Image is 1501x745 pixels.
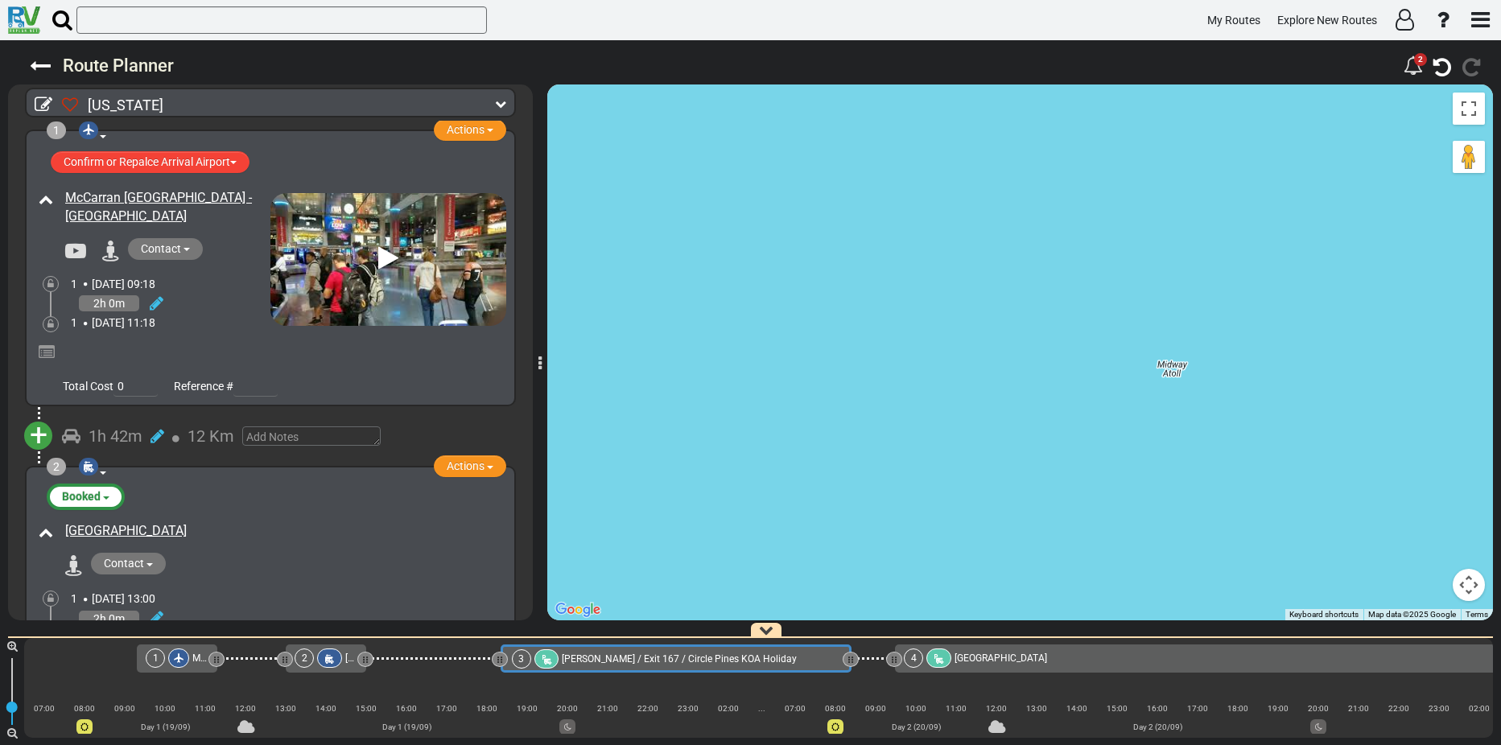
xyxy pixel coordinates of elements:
[628,701,668,716] div: 22:00
[63,56,174,76] sapn: Route Planner
[128,238,203,260] button: Contact
[434,119,506,141] button: Actions
[936,714,976,729] div: |
[1379,701,1419,716] div: 22:00
[1137,701,1177,716] div: 16:00
[146,648,165,668] div: 1
[1453,93,1485,125] button: Toggle fullscreen view
[1368,610,1456,619] span: Map data ©2025 Google
[904,648,923,668] div: 4
[1016,714,1057,729] div: |
[427,714,467,729] div: |
[668,701,708,716] div: 23:00
[25,130,516,406] div: 1 Actions Confirm or Repalce Arrival Airport McCarran [GEOGRAPHIC_DATA] - [GEOGRAPHIC_DATA] Conta...
[1200,5,1268,36] a: My Routes
[1453,141,1485,173] button: Drag Pegman onto the map to open Street View
[65,523,187,538] a: [GEOGRAPHIC_DATA]
[447,123,485,136] span: Actions
[748,701,775,716] div: ...
[192,652,430,664] span: McCarran [GEOGRAPHIC_DATA] - [GEOGRAPHIC_DATA]
[92,592,125,605] span: [DATE]
[467,714,507,729] div: |
[427,701,467,716] div: 17:00
[1133,722,1182,731] span: Day 2 (20/09)
[976,701,1016,716] div: 12:00
[127,278,155,290] span: 09:18
[141,242,181,255] span: Contact
[346,714,386,729] div: |
[382,722,431,731] span: Day 1 (19/09)
[89,425,142,448] div: 1h 42m
[856,701,896,716] div: 09:00
[30,417,47,454] span: +
[547,701,588,716] div: 20:00
[188,426,234,446] span: 12 Km
[295,648,314,668] div: 2
[1207,14,1260,27] span: My Routes
[628,714,668,729] div: |
[1414,53,1427,66] div: 2
[63,380,113,393] span: Total Cost
[185,714,225,729] div: |
[88,97,163,113] span: [US_STATE]
[1338,701,1379,716] div: 21:00
[467,701,507,716] div: 18:00
[1177,714,1218,729] div: |
[104,557,144,570] span: Contact
[1258,701,1298,716] div: 19:00
[1270,5,1384,36] a: Explore New Routes
[708,701,748,716] div: 02:00
[270,193,506,326] img: mqdefault.jpg
[1453,569,1485,601] button: Map camera controls
[856,714,896,729] div: |
[1466,610,1488,619] a: Terms (opens in new tab)
[1097,714,1137,729] div: |
[127,592,155,605] span: 13:00
[8,6,40,34] img: RvPlanetLogo.png
[71,316,77,329] span: 1
[145,701,185,716] div: 10:00
[47,121,66,139] div: 1
[512,649,531,669] div: 3
[306,714,346,729] div: |
[1218,714,1258,729] div: |
[668,714,708,729] div: |
[64,714,105,729] div: |
[92,316,125,329] span: [DATE]
[955,652,1047,664] span: [GEOGRAPHIC_DATA]
[551,599,604,620] a: Open this area in Google Maps (opens a new window)
[748,714,775,729] div: |
[1459,714,1499,729] div: |
[1379,714,1419,729] div: |
[65,190,252,224] a: McCarran [GEOGRAPHIC_DATA] - [GEOGRAPHIC_DATA]
[588,701,628,716] div: 21:00
[434,455,506,477] button: Actions
[507,701,547,716] div: 19:00
[346,701,386,716] div: 15:00
[936,701,976,716] div: 11:00
[892,722,941,731] span: Day 2 (20/09)
[24,714,64,729] div: |
[1177,701,1218,716] div: 17:00
[105,701,145,716] div: 09:00
[775,714,815,729] div: |
[24,422,52,450] button: +
[1218,701,1258,716] div: 18:00
[815,701,856,716] div: 08:00
[1298,714,1338,729] div: |
[25,466,516,721] div: 2 Actions Booked [GEOGRAPHIC_DATA] Contact 1 [DATE] 13:00 2h 0m
[91,553,166,574] button: Contact
[447,459,485,472] span: Actions
[345,652,438,664] span: [GEOGRAPHIC_DATA]
[24,701,64,716] div: 07:00
[1137,714,1177,729] div: |
[1277,14,1377,27] span: Explore New Routes
[79,295,139,311] div: 2h 0m
[174,380,233,393] span: Reference #
[976,714,1016,729] div: |
[306,701,346,716] div: 14:00
[1016,701,1057,716] div: 13:00
[64,701,105,716] div: 08:00
[27,414,513,459] div: + 1h 42m 12 Km
[1338,714,1379,729] div: |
